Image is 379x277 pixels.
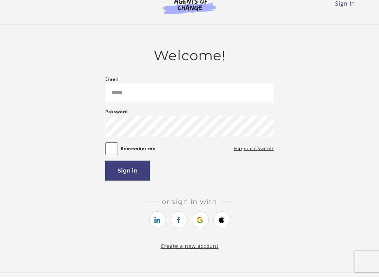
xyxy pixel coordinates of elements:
label: Password [105,108,128,116]
a: https://courses.thinkific.com/users/auth/facebook?ss%5Breferral%5D=&ss%5Buser_return_to%5D=&ss%5B... [171,211,187,228]
button: Sign in [105,161,150,181]
h2: Welcome! [105,47,274,64]
a: https://courses.thinkific.com/users/auth/linkedin?ss%5Breferral%5D=&ss%5Buser_return_to%5D=&ss%5B... [149,211,166,228]
span: Or sign in with [156,197,223,206]
a: Forgot password? [234,144,274,153]
a: https://courses.thinkific.com/users/auth/google?ss%5Breferral%5D=&ss%5Buser_return_to%5D=&ss%5Bvi... [192,211,209,228]
label: Remember me [121,144,155,153]
label: Email [105,75,119,83]
a: Create a new account [161,243,219,249]
a: https://courses.thinkific.com/users/auth/apple?ss%5Breferral%5D=&ss%5Buser_return_to%5D=&ss%5Bvis... [213,211,230,228]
